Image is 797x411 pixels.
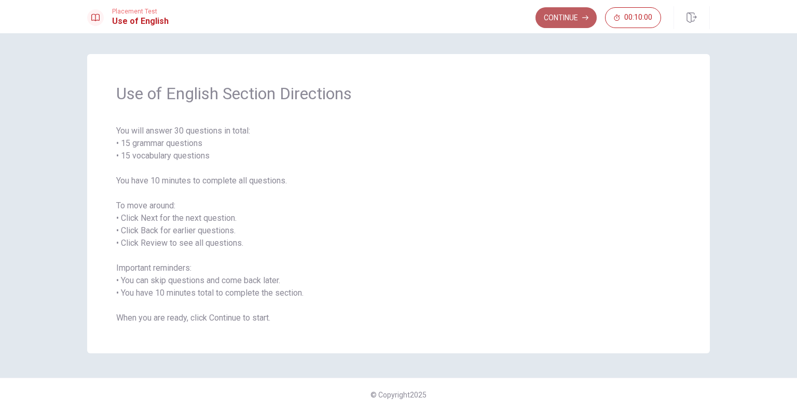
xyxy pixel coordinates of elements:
span: Use of English Section Directions [116,83,681,104]
button: Continue [535,7,597,28]
span: © Copyright 2025 [370,391,427,399]
button: 00:10:00 [605,7,661,28]
span: Placement Test [112,8,169,15]
h1: Use of English [112,15,169,28]
span: 00:10:00 [624,14,652,22]
span: You will answer 30 questions in total: • 15 grammar questions • 15 vocabulary questions You have ... [116,125,681,324]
